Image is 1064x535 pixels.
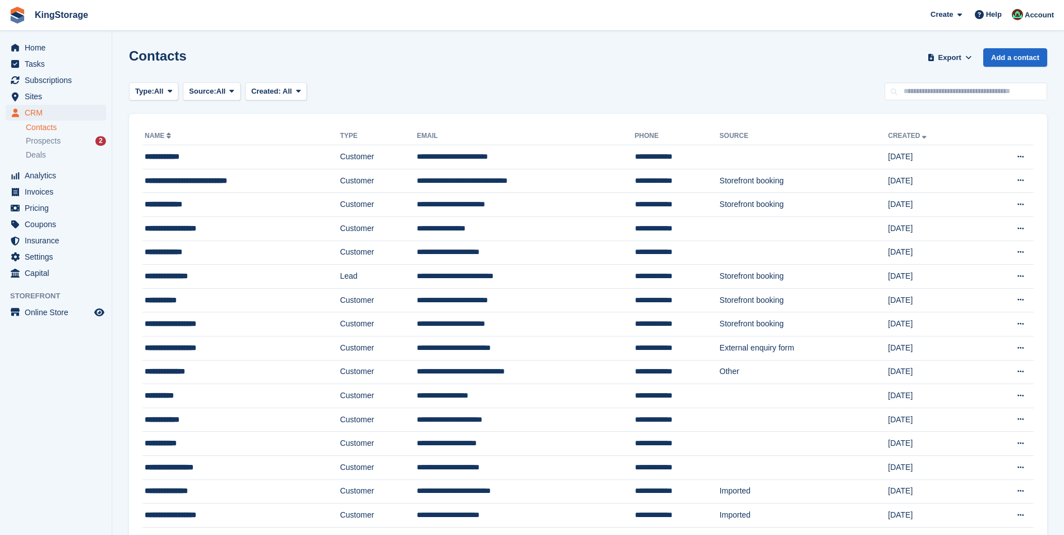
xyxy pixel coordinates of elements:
a: menu [6,105,106,121]
button: Created: All [245,82,307,101]
a: menu [6,56,106,72]
th: Source [720,127,888,145]
span: Pricing [25,200,92,216]
td: [DATE] [888,360,980,384]
td: [DATE] [888,455,980,479]
td: [DATE] [888,432,980,456]
td: [DATE] [888,408,980,432]
a: Add a contact [983,48,1047,67]
td: Customer [340,432,417,456]
td: [DATE] [888,193,980,217]
a: menu [6,265,106,281]
button: Type: All [129,82,178,101]
span: All [283,87,292,95]
a: Preview store [93,306,106,319]
td: [DATE] [888,336,980,360]
div: 2 [95,136,106,146]
td: [DATE] [888,479,980,504]
span: Coupons [25,216,92,232]
td: Imported [720,479,888,504]
span: Home [25,40,92,56]
td: [DATE] [888,288,980,312]
a: Prospects 2 [26,135,106,147]
span: Online Store [25,305,92,320]
a: KingStorage [30,6,93,24]
td: Customer [340,193,417,217]
span: Capital [25,265,92,281]
button: Source: All [183,82,241,101]
span: Prospects [26,136,61,146]
a: menu [6,89,106,104]
img: stora-icon-8386f47178a22dfd0bd8f6a31ec36ba5ce8667c1dd55bd0f319d3a0aa187defe.svg [9,7,26,24]
span: Create [931,9,953,20]
span: Analytics [25,168,92,183]
span: Sites [25,89,92,104]
span: Type: [135,86,154,97]
td: Storefront booking [720,193,888,217]
td: Customer [340,312,417,336]
span: CRM [25,105,92,121]
th: Phone [635,127,720,145]
a: menu [6,72,106,88]
td: Customer [340,360,417,384]
a: menu [6,249,106,265]
td: [DATE] [888,216,980,241]
td: Other [720,360,888,384]
td: [DATE] [888,169,980,193]
span: Tasks [25,56,92,72]
a: menu [6,233,106,248]
td: Storefront booking [720,288,888,312]
td: [DATE] [888,145,980,169]
td: Imported [720,504,888,528]
th: Email [417,127,634,145]
td: Customer [340,479,417,504]
td: Customer [340,145,417,169]
a: menu [6,216,106,232]
span: Invoices [25,184,92,200]
td: Customer [340,288,417,312]
td: External enquiry form [720,336,888,360]
span: Storefront [10,290,112,302]
a: menu [6,200,106,216]
td: Customer [340,384,417,408]
span: Subscriptions [25,72,92,88]
td: [DATE] [888,312,980,336]
a: Created [888,132,929,140]
td: Customer [340,216,417,241]
th: Type [340,127,417,145]
span: All [154,86,164,97]
td: Customer [340,336,417,360]
td: Lead [340,265,417,289]
a: menu [6,40,106,56]
span: Created: [251,87,281,95]
span: Help [986,9,1002,20]
a: menu [6,168,106,183]
a: menu [6,305,106,320]
td: [DATE] [888,241,980,265]
a: Name [145,132,173,140]
a: Contacts [26,122,106,133]
td: Customer [340,408,417,432]
td: Customer [340,169,417,193]
span: All [217,86,226,97]
h1: Contacts [129,48,187,63]
td: [DATE] [888,384,980,408]
td: [DATE] [888,265,980,289]
span: Source: [189,86,216,97]
span: Export [938,52,961,63]
span: Account [1025,10,1054,21]
a: Deals [26,149,106,161]
span: Settings [25,249,92,265]
td: Storefront booking [720,312,888,336]
td: Customer [340,455,417,479]
td: Storefront booking [720,169,888,193]
td: Customer [340,504,417,528]
a: menu [6,184,106,200]
td: [DATE] [888,504,980,528]
img: John King [1012,9,1023,20]
span: Insurance [25,233,92,248]
td: Storefront booking [720,265,888,289]
td: Customer [340,241,417,265]
button: Export [925,48,974,67]
span: Deals [26,150,46,160]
